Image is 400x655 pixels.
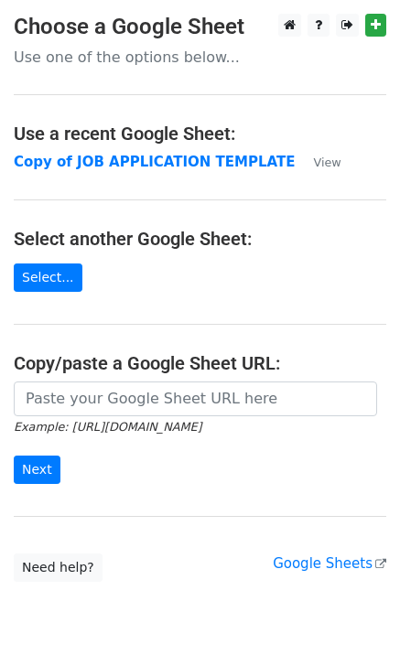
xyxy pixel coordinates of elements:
[14,14,386,40] h3: Choose a Google Sheet
[14,263,82,292] a: Select...
[314,156,341,169] small: View
[14,381,377,416] input: Paste your Google Sheet URL here
[308,567,400,655] iframe: Chat Widget
[273,555,386,572] a: Google Sheets
[14,48,386,67] p: Use one of the options below...
[14,352,386,374] h4: Copy/paste a Google Sheet URL:
[14,154,296,170] a: Copy of JOB APPLICATION TEMPLATE
[14,553,103,582] a: Need help?
[14,420,201,434] small: Example: [URL][DOMAIN_NAME]
[296,154,341,170] a: View
[14,123,386,145] h4: Use a recent Google Sheet:
[14,456,60,484] input: Next
[14,228,386,250] h4: Select another Google Sheet:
